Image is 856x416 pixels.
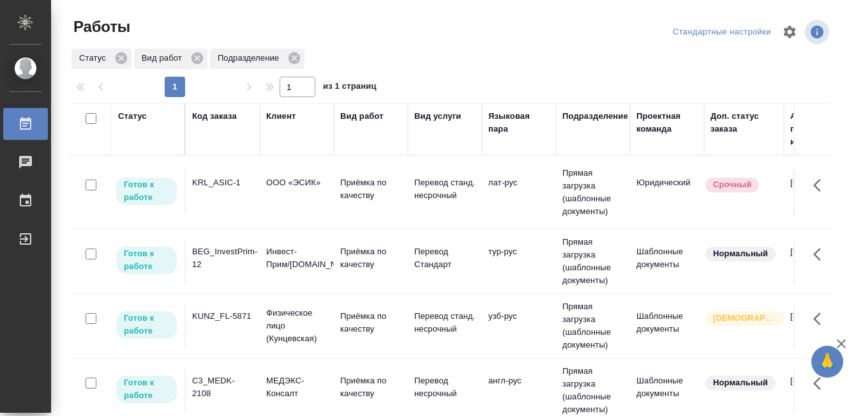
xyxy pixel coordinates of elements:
[805,20,832,44] span: Посмотреть информацию
[71,49,131,69] div: Статус
[134,49,207,69] div: Вид работ
[340,245,402,271] p: Приёмка по качеству
[774,17,805,47] span: Настроить таблицу
[218,52,283,65] p: Подразделение
[323,79,377,97] span: из 1 страниц
[713,247,768,260] p: Нормальный
[713,376,768,389] p: Нормальный
[670,22,774,42] div: split button
[806,304,836,334] button: Здесь прячутся важные кнопки
[556,294,630,358] td: Прямая загрузка (шаблонные документы)
[210,49,304,69] div: Подразделение
[115,176,178,206] div: Исполнитель может приступить к работе
[266,110,296,123] div: Клиент
[266,176,327,189] p: ООО «ЭСИК»
[816,348,838,375] span: 🙏
[124,312,169,337] p: Готов к работе
[488,110,550,135] div: Языковая пара
[630,170,704,215] td: Юридический
[482,170,556,215] td: лат-рус
[414,374,476,400] p: Перевод несрочный
[115,245,178,275] div: Исполнитель может приступить к работе
[115,374,178,404] div: Исполнитель может приступить к работе
[562,110,628,123] div: Подразделение
[630,239,704,284] td: Шаблонные документы
[790,110,852,148] div: Автор последнего изменения
[806,239,836,270] button: Здесь прячутся важные кнопки
[142,52,186,65] p: Вид работ
[630,368,704,413] td: Шаблонные документы
[556,229,630,293] td: Прямая загрузка (шаблонные документы)
[806,170,836,201] button: Здесь прячутся важные кнопки
[806,368,836,399] button: Здесь прячутся важные кнопки
[124,376,169,402] p: Готов к работе
[710,110,777,135] div: Доп. статус заказа
[340,176,402,202] p: Приёмка по качеству
[266,374,327,400] p: МЕДЭКС-Консалт
[266,307,327,345] p: Физическое лицо (Кунцевская)
[414,176,476,202] p: Перевод станд. несрочный
[340,310,402,335] p: Приёмка по качеству
[414,110,462,123] div: Вид услуги
[118,110,147,123] div: Статус
[482,368,556,413] td: англ-рус
[340,110,384,123] div: Вид работ
[115,310,178,340] div: Исполнитель может приступить к работе
[414,310,476,335] p: Перевод станд. несрочный
[192,245,253,271] div: BEG_InvestPrim-12
[482,304,556,348] td: узб-рус
[192,176,253,189] div: KRL_ASIC-1
[79,52,110,65] p: Статус
[124,247,169,273] p: Готов к работе
[713,178,751,191] p: Срочный
[124,178,169,204] p: Готов к работе
[340,374,402,400] p: Приёмка по качеству
[266,245,327,271] p: Инвест-Прим/[DOMAIN_NAME]
[192,310,253,323] div: KUNZ_FL-5871
[70,17,130,37] span: Работы
[630,304,704,348] td: Шаблонные документы
[414,245,476,271] p: Перевод Стандарт
[192,110,237,123] div: Код заказа
[713,312,777,325] p: [DEMOGRAPHIC_DATA]
[556,160,630,224] td: Прямая загрузка (шаблонные документы)
[192,374,253,400] div: C3_MEDK-2108
[636,110,698,135] div: Проектная команда
[811,346,843,378] button: 🙏
[482,239,556,284] td: тур-рус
